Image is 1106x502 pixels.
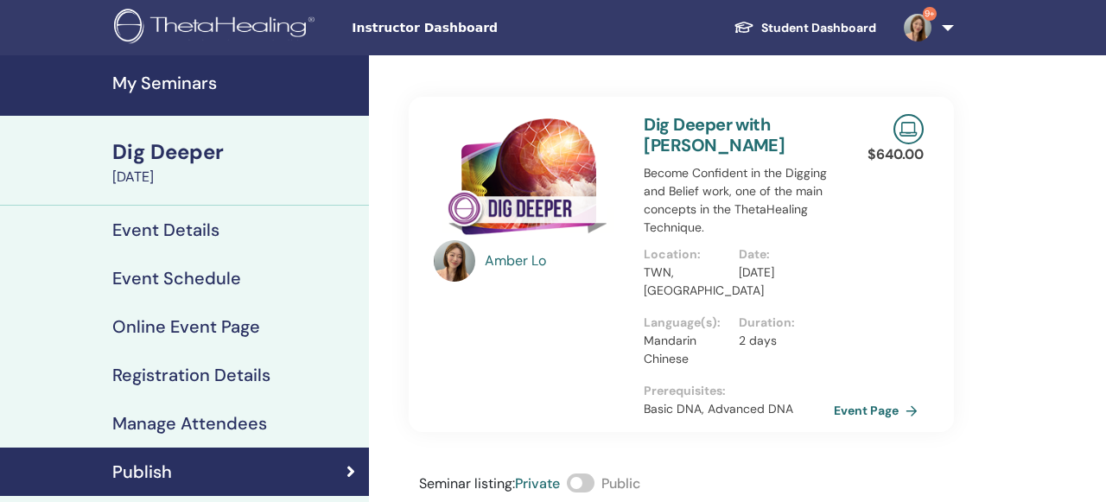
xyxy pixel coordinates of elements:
h4: Registration Details [112,365,270,385]
h4: Event Details [112,219,219,240]
h4: Manage Attendees [112,413,267,434]
p: Basic DNA, Advanced DNA [644,400,834,418]
img: default.jpg [434,240,475,282]
div: Dig Deeper [112,137,359,167]
a: Student Dashboard [720,12,890,44]
span: 9+ [923,7,937,21]
p: Mandarin Chinese [644,332,728,368]
p: 2 days [739,332,823,350]
a: Dig Deeper[DATE] [102,137,369,187]
h4: Online Event Page [112,316,260,337]
img: Live Online Seminar [893,114,924,144]
a: Amber Lo [485,251,627,271]
span: Instructor Dashboard [352,19,611,37]
img: graduation-cap-white.svg [734,20,754,35]
h4: Publish [112,461,172,482]
p: Duration : [739,314,823,332]
h4: My Seminars [112,73,359,93]
img: default.jpg [904,14,931,41]
p: TWN, [GEOGRAPHIC_DATA] [644,264,728,300]
p: [DATE] [739,264,823,282]
span: Public [601,474,640,492]
img: logo.png [114,9,321,48]
img: Dig Deeper [434,114,624,245]
a: Dig Deeper with [PERSON_NAME] [644,113,785,156]
h4: Event Schedule [112,268,241,289]
p: Date : [739,245,823,264]
p: $ 640.00 [868,144,924,165]
span: Seminar listing : [419,474,515,492]
p: Prerequisites : [644,382,834,400]
p: Become Confident in the Digging and Belief work, one of the main concepts in the ThetaHealing Tec... [644,164,834,237]
div: [DATE] [112,167,359,187]
span: Private [515,474,560,492]
p: Location : [644,245,728,264]
a: Event Page [834,397,925,423]
p: Language(s) : [644,314,728,332]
